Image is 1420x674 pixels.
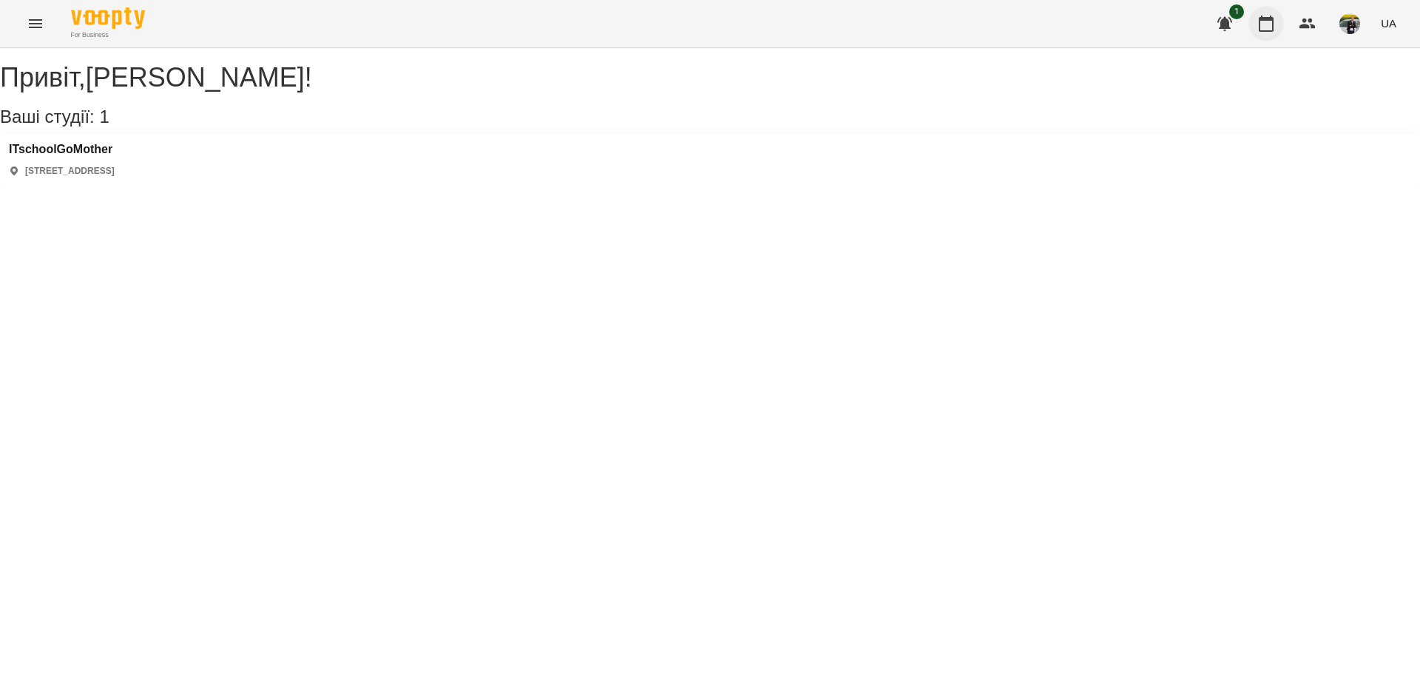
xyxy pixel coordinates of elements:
a: ITschoolGoMother [9,143,115,156]
p: [STREET_ADDRESS] [25,165,115,178]
button: UA [1375,10,1402,37]
span: For Business [71,30,145,40]
button: Menu [18,6,53,41]
span: UA [1381,16,1396,31]
span: 1 [99,107,109,127]
img: Voopty Logo [71,7,145,29]
img: a92d573242819302f0c564e2a9a4b79e.jpg [1339,13,1360,34]
span: 1 [1229,4,1244,19]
